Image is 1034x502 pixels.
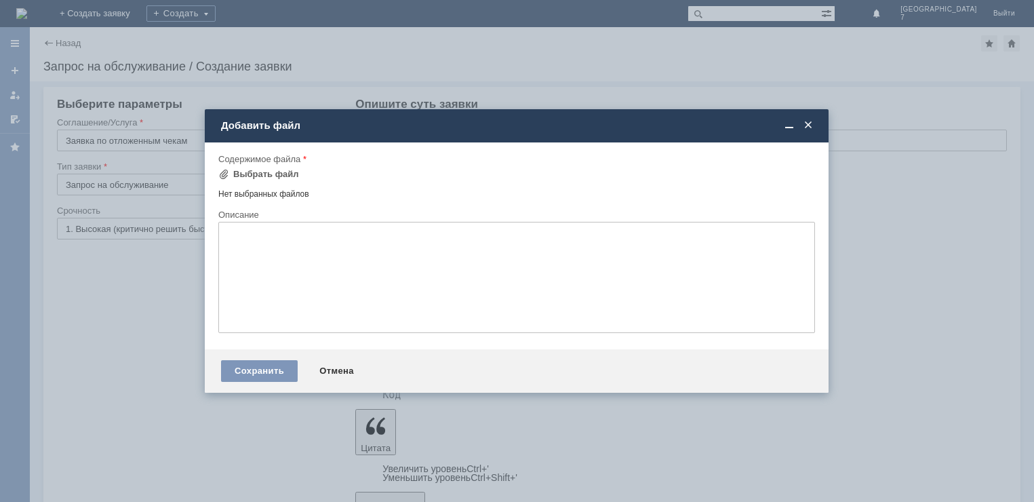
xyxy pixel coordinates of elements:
[218,155,812,163] div: Содержимое файла
[801,119,815,132] span: Закрыть
[221,119,815,132] div: Добавить файл
[218,184,815,199] div: Нет выбранных файлов
[5,5,198,27] div: прошу Вас удалить все отложенные чеки за [DATE]
[218,210,812,219] div: Описание
[782,119,796,132] span: Свернуть (Ctrl + M)
[233,169,299,180] div: Выбрать файл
